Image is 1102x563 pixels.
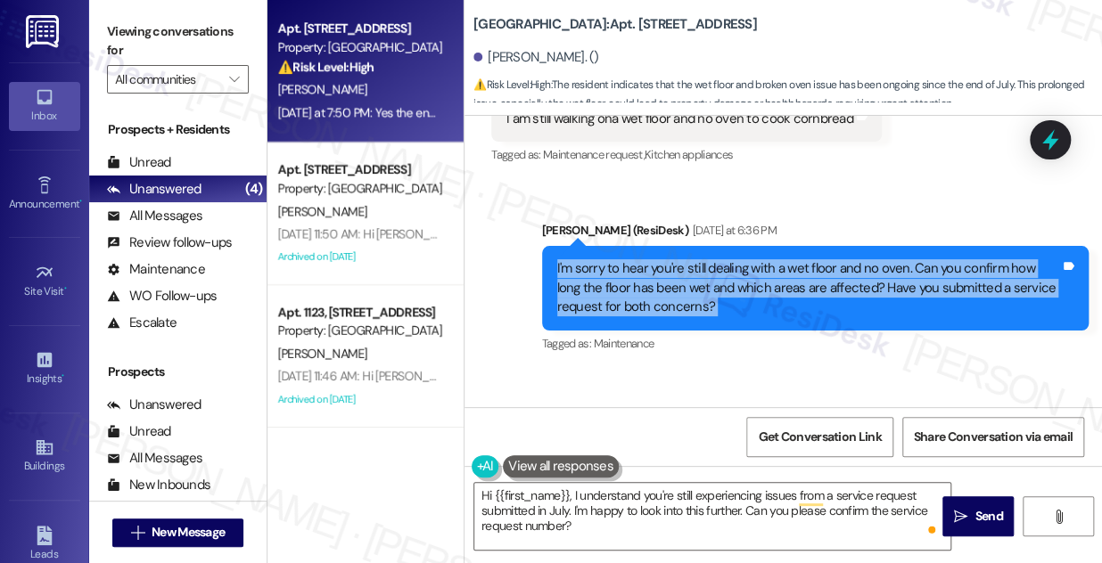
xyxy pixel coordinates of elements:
[9,82,80,130] a: Inbox
[89,363,267,381] div: Prospects
[9,432,80,480] a: Buildings
[542,330,1090,356] div: Tagged as:
[758,428,881,446] span: Get Conversation Link
[64,282,67,295] span: •
[112,518,244,547] button: New Message
[473,78,550,92] strong: ⚠️ Risk Level: High
[902,417,1084,457] button: Share Conversation via email
[107,180,201,199] div: Unanswered
[543,147,645,162] span: Maintenance request ,
[107,287,217,306] div: WO Follow-ups
[1052,510,1065,524] i: 
[278,346,367,362] span: [PERSON_NAME]
[107,233,232,252] div: Review follow-ups
[688,221,777,240] div: [DATE] at 6:36 PM
[557,259,1061,316] div: I'm sorry to hear you're still dealing with a wet floor and no oven. Can you confirm how long the...
[278,179,443,198] div: Property: [GEOGRAPHIC_DATA]
[746,417,892,457] button: Get Conversation Link
[473,48,599,67] div: [PERSON_NAME]. ()
[107,449,202,468] div: All Messages
[107,260,205,279] div: Maintenance
[491,142,882,167] div: Tagged as:
[278,38,443,57] div: Property: [GEOGRAPHIC_DATA]
[229,72,239,86] i: 
[278,20,443,38] div: Apt. [STREET_ADDRESS]
[107,422,171,441] div: Unread
[473,76,1102,114] span: : The resident indicates that the wet floor and broken oven issue has been ongoing since the end ...
[914,428,1073,446] span: Share Conversation via email
[107,18,249,65] label: Viewing conversations for
[506,110,853,128] div: I am still walking ona wet floor and no oven to cook cornbread
[278,160,443,179] div: Apt. [STREET_ADDRESS]
[278,322,443,340] div: Property: [GEOGRAPHIC_DATA]
[473,15,757,34] b: [GEOGRAPHIC_DATA]: Apt. [STREET_ADDRESS]
[278,59,374,75] strong: ⚠️ Risk Level: High
[152,523,225,542] span: New Message
[276,246,445,268] div: Archived on [DATE]
[115,65,220,94] input: All communities
[62,370,64,382] span: •
[107,396,201,414] div: Unanswered
[942,496,1014,536] button: Send
[276,388,445,411] div: Archived on [DATE]
[107,476,210,494] div: New Inbounds
[474,483,950,550] textarea: To enrich screen reader interactions, please activate Accessibility in Grammarly extension settings
[278,203,367,219] span: [PERSON_NAME]
[542,221,1090,246] div: [PERSON_NAME] (ResiDesk)
[241,175,267,203] div: (4)
[107,314,177,332] div: Escalate
[278,303,443,322] div: Apt. 1123, [STREET_ADDRESS]
[645,147,733,162] span: Kitchen appliances
[89,120,267,139] div: Prospects + Residents
[107,207,202,225] div: All Messages
[975,507,1002,526] span: Send
[79,195,82,208] span: •
[593,336,654,351] span: Maintenance
[107,153,171,172] div: Unread
[26,15,62,48] img: ResiDesk Logo
[131,526,144,540] i: 
[9,345,80,393] a: Insights •
[954,510,967,524] i: 
[278,81,367,97] span: [PERSON_NAME]
[278,104,473,120] div: [DATE] at 7:50 PM: Yes the end of July
[9,257,80,306] a: Site Visit •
